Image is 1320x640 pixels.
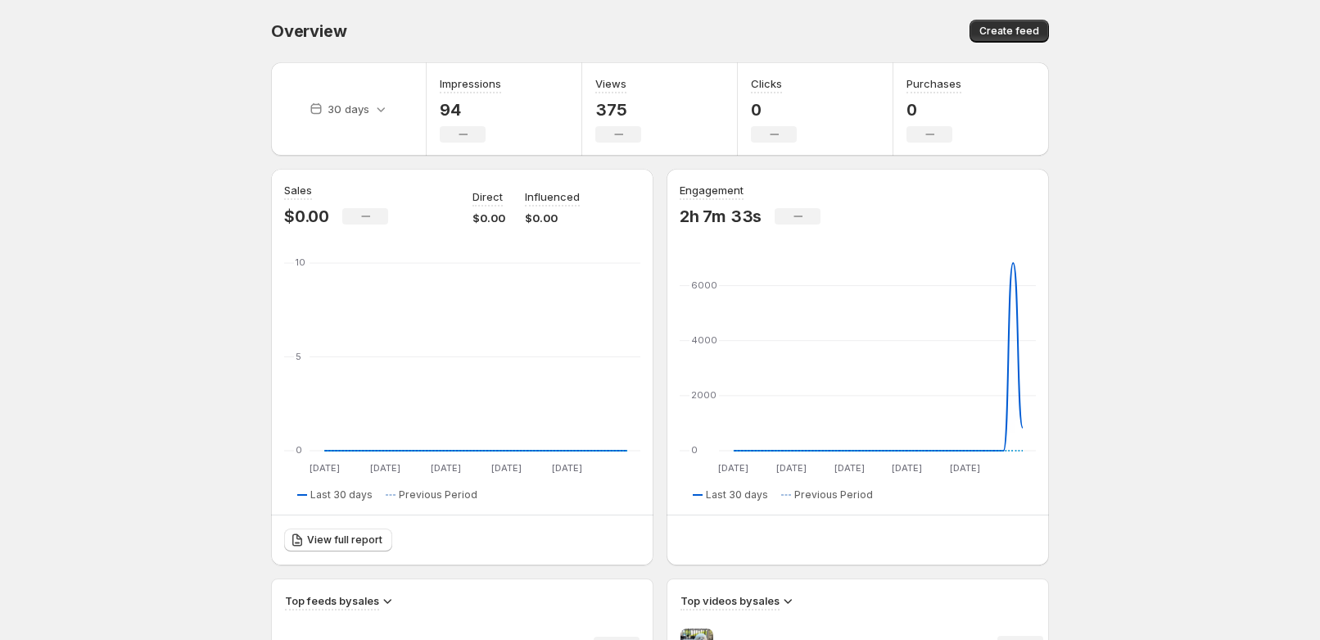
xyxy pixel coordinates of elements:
p: 0 [751,100,797,120]
span: Last 30 days [706,488,768,502]
text: [DATE] [431,462,461,474]
text: [DATE] [892,462,922,474]
span: Create feed [979,25,1039,38]
h3: Top videos by sales [680,592,780,609]
h3: Engagement [680,182,744,198]
span: Overview [271,21,346,41]
text: 10 [296,256,305,268]
a: View full report [284,529,392,551]
h3: Views [595,75,626,92]
h3: Purchases [906,75,961,92]
text: [DATE] [834,462,865,474]
text: 4000 [691,334,717,346]
p: 2h 7m 33s [680,207,762,226]
h3: Impressions [440,75,501,92]
text: [DATE] [950,462,980,474]
text: [DATE] [776,462,807,474]
p: 30 days [328,101,369,117]
text: 2000 [691,389,717,401]
text: 0 [296,444,302,456]
p: 0 [906,100,961,120]
text: [DATE] [552,462,582,474]
p: Direct [472,188,503,205]
p: $0.00 [525,210,580,226]
text: [DATE] [370,462,400,474]
p: 94 [440,100,501,120]
p: Influenced [525,188,580,205]
p: $0.00 [284,207,329,226]
span: View full report [307,533,382,547]
text: [DATE] [491,462,522,474]
text: [DATE] [718,462,748,474]
span: Previous Period [794,488,873,502]
text: 5 [296,351,301,362]
text: 0 [691,444,698,456]
text: [DATE] [310,462,340,474]
span: Last 30 days [310,488,373,502]
h3: Top feeds by sales [285,592,379,609]
h3: Clicks [751,75,782,92]
span: Previous Period [399,488,477,502]
button: Create feed [970,20,1049,43]
text: 6000 [691,279,717,291]
h3: Sales [284,182,312,198]
p: 375 [595,100,641,120]
p: $0.00 [472,210,505,226]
